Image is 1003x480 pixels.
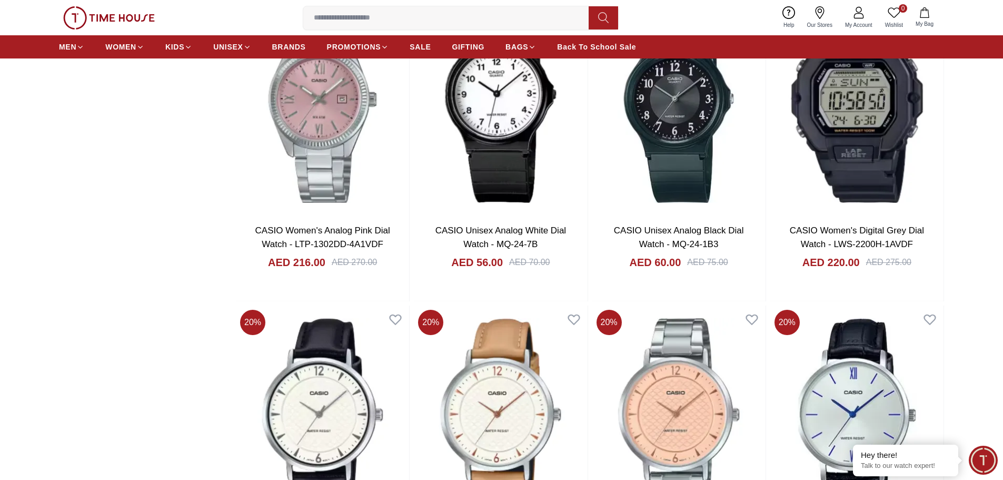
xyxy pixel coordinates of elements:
span: 20 % [774,310,800,335]
p: Talk to our watch expert! [861,462,950,471]
span: 20 % [418,310,443,335]
span: 20 % [597,310,622,335]
div: AED 70.00 [509,256,550,269]
span: 20 % [240,310,265,335]
a: CASIO Unisex Analog Black Dial Watch - MQ-24-1B3 [614,226,744,249]
button: My Bag [909,5,940,30]
a: Our Stores [801,4,839,31]
img: ... [63,6,155,30]
a: UNISEX [213,37,251,56]
a: BAGS [505,37,536,56]
span: My Account [841,21,877,29]
span: Wishlist [881,21,907,29]
span: KIDS [165,42,184,52]
a: CASIO Women's Analog Pink Dial Watch - LTP-1302DD-4A1VDF [255,226,390,249]
div: Chat Widget [969,446,998,475]
h4: AED 56.00 [451,255,503,270]
a: 0Wishlist [879,4,909,31]
span: GIFTING [452,42,484,52]
a: SALE [410,37,431,56]
a: MEN [59,37,84,56]
a: Help [777,4,801,31]
span: UNISEX [213,42,243,52]
a: Back To School Sale [557,37,636,56]
span: WOMEN [105,42,136,52]
h4: AED 220.00 [802,255,860,270]
span: My Bag [911,20,938,28]
div: Hey there! [861,450,950,461]
span: Our Stores [803,21,837,29]
div: AED 270.00 [332,256,377,269]
span: PROMOTIONS [327,42,381,52]
span: Help [779,21,799,29]
a: CASIO Unisex Analog White Dial Watch - MQ-24-7B [435,226,567,249]
span: 0 [899,4,907,13]
span: BRANDS [272,42,306,52]
a: BRANDS [272,37,306,56]
div: AED 75.00 [687,256,728,269]
a: PROMOTIONS [327,37,389,56]
span: MEN [59,42,76,52]
a: WOMEN [105,37,144,56]
div: AED 275.00 [866,256,911,269]
span: BAGS [505,42,528,52]
a: KIDS [165,37,192,56]
span: Back To School Sale [557,42,636,52]
h4: AED 216.00 [268,255,325,270]
a: CASIO Women's Digital Grey Dial Watch - LWS-2200H-1AVDF [790,226,924,249]
a: GIFTING [452,37,484,56]
span: SALE [410,42,431,52]
h4: AED 60.00 [630,255,681,270]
